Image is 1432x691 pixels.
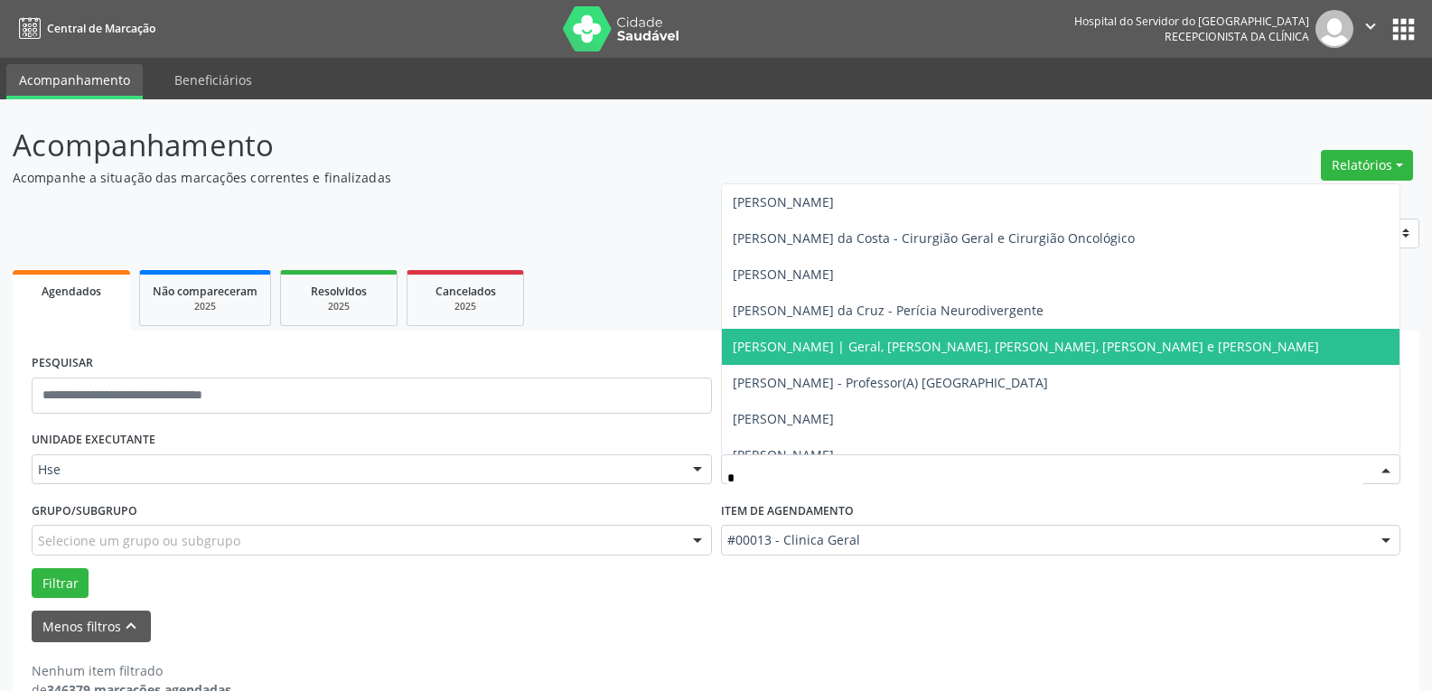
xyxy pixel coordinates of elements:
span: [PERSON_NAME] [733,410,834,427]
label: UNIDADE EXECUTANTE [32,426,155,454]
span: Agendados [42,284,101,299]
p: Acompanhamento [13,123,997,168]
span: Cancelados [435,284,496,299]
div: Hospital do Servidor do [GEOGRAPHIC_DATA] [1074,14,1309,29]
button:  [1353,10,1388,48]
span: Resolvidos [311,284,367,299]
p: Acompanhe a situação das marcações correntes e finalizadas [13,168,997,187]
span: Central de Marcação [47,21,155,36]
a: Central de Marcação [13,14,155,43]
button: Relatórios [1321,150,1413,181]
span: [PERSON_NAME] [733,193,834,210]
button: Menos filtroskeyboard_arrow_up [32,611,151,642]
i:  [1361,16,1381,36]
div: 2025 [420,300,510,313]
span: Recepcionista da clínica [1165,29,1309,44]
span: Hse [38,461,675,479]
a: Acompanhamento [6,64,143,99]
span: [PERSON_NAME] da Costa - Cirurgião Geral e Cirurgião Oncológico [733,229,1135,247]
a: Beneficiários [162,64,265,96]
span: Não compareceram [153,284,257,299]
label: PESQUISAR [32,350,93,378]
div: Nenhum item filtrado [32,661,231,680]
span: Selecione um grupo ou subgrupo [38,531,240,550]
span: [PERSON_NAME] [733,266,834,283]
span: #00013 - Clinica Geral [727,531,1364,549]
button: apps [1388,14,1419,45]
span: [PERSON_NAME] da Cruz - Perícia Neurodivergente [733,302,1044,319]
i: keyboard_arrow_up [121,616,141,636]
img: img [1315,10,1353,48]
span: [PERSON_NAME] - Professor(A) [GEOGRAPHIC_DATA] [733,374,1048,391]
div: 2025 [153,300,257,313]
span: [PERSON_NAME] | Geral, [PERSON_NAME], [PERSON_NAME], [PERSON_NAME] e [PERSON_NAME] [733,338,1319,355]
label: Item de agendamento [721,497,854,525]
span: [PERSON_NAME] [733,446,834,463]
label: Grupo/Subgrupo [32,497,137,525]
button: Filtrar [32,568,89,599]
div: 2025 [294,300,384,313]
